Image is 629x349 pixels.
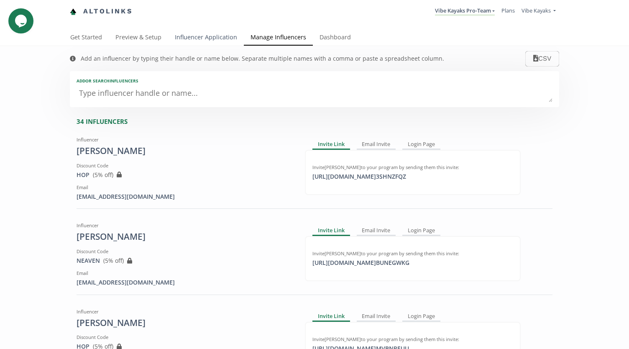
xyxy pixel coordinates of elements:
[307,172,411,181] div: [URL][DOMAIN_NAME] 3SHNZFQZ
[77,162,292,169] div: Discount Code
[312,226,350,236] div: Invite Link
[77,171,89,179] a: HOP
[109,30,168,46] a: Preview & Setup
[77,270,292,277] div: Email
[77,184,292,191] div: Email
[77,257,100,264] a: NEAVEN
[70,5,133,18] a: Altolinks
[77,231,292,243] div: [PERSON_NAME]
[77,334,292,341] div: Discount Code
[77,222,292,229] div: Influencer
[103,257,124,264] span: ( 5 % off)
[77,117,559,126] div: 34 INFLUENCERS
[168,30,244,46] a: Influencer Application
[77,317,292,329] div: [PERSON_NAME]
[312,312,350,322] div: Invite Link
[77,192,292,201] div: [EMAIL_ADDRESS][DOMAIN_NAME]
[77,278,292,287] div: [EMAIL_ADDRESS][DOMAIN_NAME]
[70,8,77,15] img: favicon-32x32.png
[402,140,440,150] div: Login Page
[81,54,444,63] div: Add an influencer by typing their handle or name below. Separate multiple names with a comma or p...
[77,145,292,157] div: [PERSON_NAME]
[312,164,513,171] div: Invite [PERSON_NAME] to your program by sending them this invite:
[357,140,396,150] div: Email Invite
[402,312,440,322] div: Login Page
[522,7,556,16] a: Vibe Kayaks
[77,136,292,143] div: Influencer
[525,51,559,67] button: CSV
[312,250,513,257] div: Invite [PERSON_NAME] to your program by sending them this invite:
[307,259,414,267] div: [URL][DOMAIN_NAME] BUNEGWKG
[357,226,396,236] div: Email Invite
[244,30,313,46] a: Manage Influencers
[402,226,440,236] div: Login Page
[357,312,396,322] div: Email Invite
[313,30,358,46] a: Dashboard
[435,7,495,16] a: Vibe Kayaks Pro-Team
[77,248,292,255] div: Discount Code
[77,308,292,315] div: Influencer
[522,7,551,14] span: Vibe Kayaks
[93,171,113,179] span: ( 5 % off)
[77,78,552,84] div: Add or search INFLUENCERS
[501,7,515,14] a: Plans
[312,336,513,343] div: Invite [PERSON_NAME] to your program by sending them this invite:
[8,8,35,33] iframe: chat widget
[64,30,109,46] a: Get Started
[312,140,350,150] div: Invite Link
